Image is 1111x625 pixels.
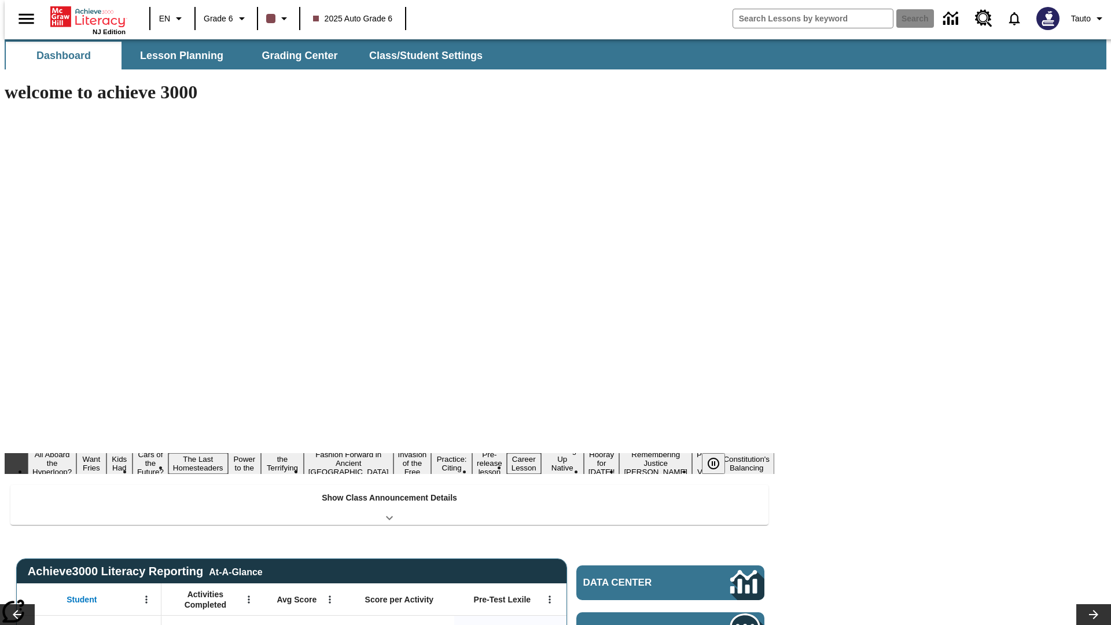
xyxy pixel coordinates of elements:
button: Slide 5 The Last Homesteaders [168,453,228,474]
button: Slide 17 The Constitution's Balancing Act [719,444,774,483]
a: Resource Center, Will open in new tab [968,3,999,34]
button: Language: EN, Select a language [154,8,191,29]
button: Pause [702,453,725,474]
a: Home [50,5,126,28]
span: Student [67,594,97,605]
button: Slide 13 Cooking Up Native Traditions [541,444,584,483]
div: Home [50,4,126,35]
span: Grade 6 [204,13,233,25]
div: Pause [702,453,737,474]
a: Notifications [999,3,1029,34]
input: search field [733,9,893,28]
p: Show Class Announcement Details [322,492,457,504]
button: Profile/Settings [1066,8,1111,29]
button: Grade: Grade 6, Select a grade [199,8,253,29]
span: Achieve3000 Literacy Reporting [28,565,263,578]
button: Lesson Planning [124,42,240,69]
span: Score per Activity [365,594,434,605]
button: Class/Student Settings [360,42,492,69]
span: NJ Edition [93,28,126,35]
span: Avg Score [277,594,317,605]
span: Tauto [1071,13,1091,25]
img: Avatar [1036,7,1060,30]
button: Slide 10 Mixed Practice: Citing Evidence [431,444,472,483]
button: Slide 14 Hooray for Constitution Day! [584,448,620,478]
button: Slide 11 Pre-release lesson [472,448,507,478]
span: Pre-Test Lexile [474,594,531,605]
span: Data Center [583,577,691,589]
button: Grading Center [242,42,358,69]
a: Data Center [576,565,764,600]
span: EN [159,13,170,25]
div: SubNavbar [5,42,493,69]
button: Class color is dark brown. Change class color [262,8,296,29]
div: At-A-Glance [209,565,262,578]
h1: welcome to achieve 3000 [5,82,774,103]
div: Show Class Announcement Details [10,485,768,525]
button: Slide 8 Fashion Forward in Ancient Rome [304,448,393,478]
button: Slide 7 Attack of the Terrifying Tomatoes [261,444,304,483]
button: Slide 2 Do You Want Fries With That? [76,436,106,491]
span: 2025 Auto Grade 6 [313,13,393,25]
button: Open side menu [9,2,43,36]
button: Slide 4 Cars of the Future? [133,448,168,478]
button: Slide 15 Remembering Justice O'Connor [619,448,692,478]
span: Dashboard [36,49,91,62]
a: Data Center [936,3,968,35]
button: Slide 12 Career Lesson [507,453,541,474]
button: Select a new avatar [1029,3,1066,34]
button: Slide 9 The Invasion of the Free CD [393,440,432,487]
button: Slide 6 Solar Power to the People [228,444,262,483]
button: Dashboard [6,42,122,69]
span: Activities Completed [167,589,244,610]
button: Open Menu [541,591,558,608]
div: SubNavbar [5,39,1106,69]
span: Class/Student Settings [369,49,483,62]
button: Open Menu [240,591,257,608]
button: Lesson carousel, Next [1076,604,1111,625]
button: Slide 1 All Aboard the Hyperloop? [28,448,76,478]
span: Grading Center [262,49,337,62]
button: Open Menu [138,591,155,608]
button: Slide 3 Dirty Jobs Kids Had To Do [106,436,133,491]
span: Lesson Planning [140,49,223,62]
button: Slide 16 Point of View [692,448,719,478]
button: Open Menu [321,591,339,608]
